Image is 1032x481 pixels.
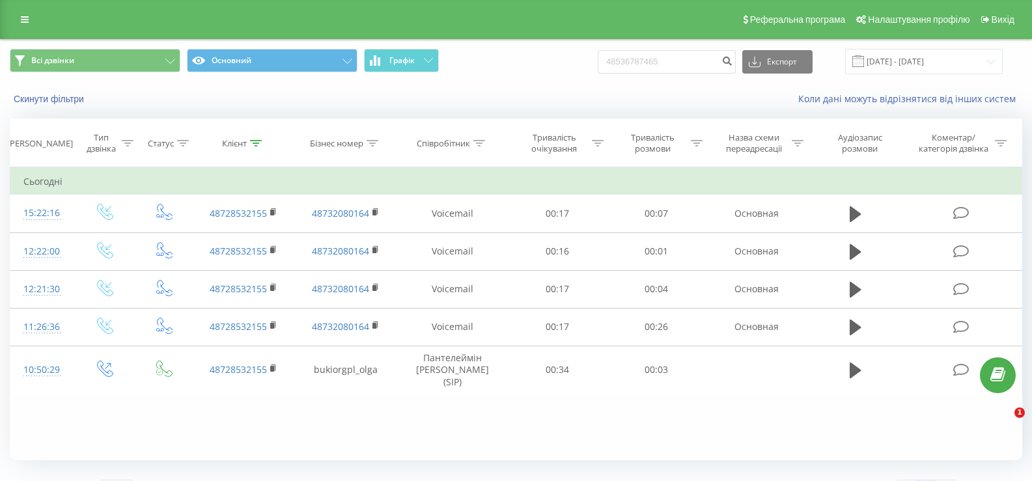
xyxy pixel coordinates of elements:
[10,49,180,72] button: Всі дзвінки
[820,132,900,154] div: Аудіозапис розмови
[508,195,607,232] td: 00:17
[148,138,174,149] div: Статус
[750,14,846,25] span: Реферальна програма
[705,232,808,270] td: Основная
[607,308,706,346] td: 00:26
[992,14,1014,25] span: Вихід
[619,132,688,154] div: Тривалість розмови
[607,195,706,232] td: 00:07
[868,14,969,25] span: Налаштування профілю
[1014,407,1025,418] span: 1
[607,270,706,308] td: 00:04
[417,138,470,149] div: Співробітник
[397,195,508,232] td: Voicemail
[397,346,508,394] td: Пантелеймін [PERSON_NAME] (SIP)
[397,232,508,270] td: Voicemail
[312,207,369,219] a: 48732080164
[187,49,357,72] button: Основний
[23,239,61,264] div: 12:22:00
[10,169,1022,195] td: Сьогодні
[705,270,808,308] td: Основная
[7,138,73,149] div: [PERSON_NAME]
[210,363,267,376] a: 48728532155
[364,49,439,72] button: Графік
[607,232,706,270] td: 00:01
[210,245,267,257] a: 48728532155
[988,407,1019,439] iframe: Intercom live chat
[210,282,267,295] a: 48728532155
[508,308,607,346] td: 00:17
[85,132,118,154] div: Тип дзвінка
[294,346,397,394] td: bukiorgpl_olga
[310,138,363,149] div: Бізнес номер
[222,138,247,149] div: Клієнт
[397,270,508,308] td: Voicemail
[719,132,788,154] div: Назва схеми переадресації
[742,50,813,74] button: Експорт
[598,50,736,74] input: Пошук за номером
[312,245,369,257] a: 48732080164
[397,308,508,346] td: Voicemail
[798,92,1022,105] a: Коли дані можуть відрізнятися вiд інших систем
[23,314,61,340] div: 11:26:36
[31,55,74,66] span: Всі дзвінки
[23,277,61,302] div: 12:21:30
[607,346,706,394] td: 00:03
[210,207,267,219] a: 48728532155
[508,270,607,308] td: 00:17
[312,320,369,333] a: 48732080164
[508,232,607,270] td: 00:16
[705,308,808,346] td: Основная
[705,195,808,232] td: Основная
[210,320,267,333] a: 48728532155
[915,132,992,154] div: Коментар/категорія дзвінка
[389,56,415,65] span: Графік
[23,200,61,226] div: 15:22:16
[508,346,607,394] td: 00:34
[10,93,91,105] button: Скинути фільтри
[520,132,589,154] div: Тривалість очікування
[23,357,61,383] div: 10:50:29
[312,282,369,295] a: 48732080164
